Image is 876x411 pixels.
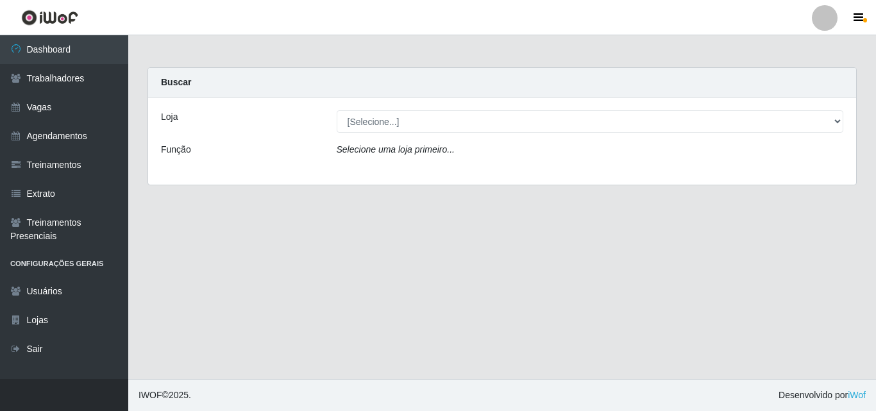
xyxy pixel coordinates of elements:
span: Desenvolvido por [779,389,866,402]
label: Função [161,143,191,156]
i: Selecione uma loja primeiro... [337,144,455,155]
strong: Buscar [161,77,191,87]
a: iWof [848,390,866,400]
span: IWOF [139,390,162,400]
img: CoreUI Logo [21,10,78,26]
label: Loja [161,110,178,124]
span: © 2025 . [139,389,191,402]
